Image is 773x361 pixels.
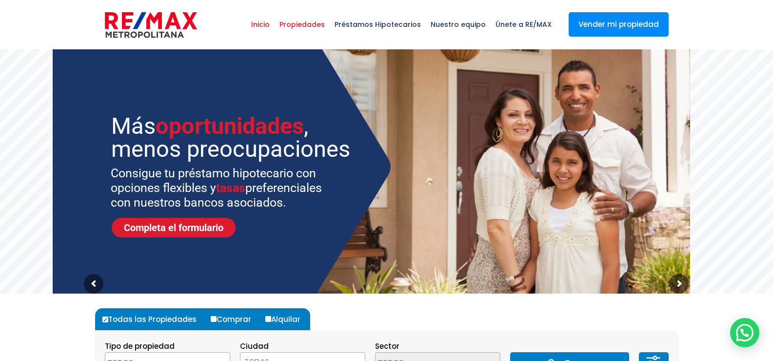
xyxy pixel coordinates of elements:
input: Alquilar [265,316,271,322]
span: Inicio [246,10,275,39]
span: Tipo de propiedad [105,341,175,351]
label: Todas las Propiedades [100,308,206,330]
label: Alquilar [263,308,310,330]
a: Completa el formulario [112,218,236,237]
span: Sector [375,341,399,351]
span: tasas [216,181,245,195]
input: Comprar [211,316,217,322]
input: Todas las Propiedades [102,317,108,322]
span: Nuestro equipo [426,10,491,39]
sr7-txt: Más , menos preocupaciones [111,114,354,160]
span: Ciudad [240,341,269,351]
span: Propiedades [275,10,330,39]
span: Únete a RE/MAX [491,10,556,39]
span: oportunidades [156,112,304,139]
label: Comprar [208,308,261,330]
img: remax-metropolitana-logo [105,10,197,40]
sr7-txt: Consigue tu préstamo hipotecario con opciones flexibles y preferenciales con nuestros bancos asoc... [111,166,335,210]
a: Vender mi propiedad [569,12,669,37]
span: Préstamos Hipotecarios [330,10,426,39]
